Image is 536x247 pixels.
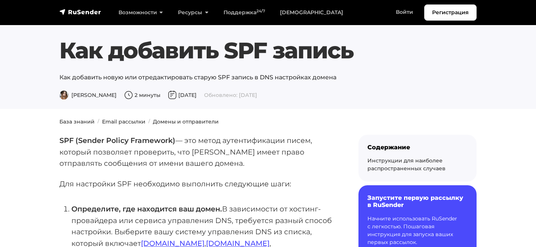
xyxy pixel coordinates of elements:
[59,37,477,64] h1: Как добавить SPF запись
[216,5,272,20] a: Поддержка24/7
[59,73,477,82] p: Как добавить новую или отредактировать старую SPF запись в DNS настройках домена
[168,92,197,98] span: [DATE]
[168,91,177,100] img: Дата публикации
[59,135,335,169] p: — это метод аутентификации писем, который позволяет проверить, что [PERSON_NAME] имеет право отпр...
[124,92,160,98] span: 2 минуты
[59,118,95,125] a: База знаний
[204,92,257,98] span: Обновлено: [DATE]
[367,157,446,172] a: Инструкции для наиболее распространенных случаев
[424,4,477,21] a: Регистрация
[272,5,351,20] a: [DEMOGRAPHIC_DATA]
[59,92,117,98] span: [PERSON_NAME]
[256,9,265,13] sup: 24/7
[102,118,145,125] a: Email рассылки
[124,91,133,100] img: Время чтения
[153,118,219,125] a: Домены и отправители
[59,8,101,16] img: RuSender
[367,215,468,246] p: Начните использовать RuSender с легкостью. Пошаговая инструкция для запуска ваших первых рассылок.
[367,144,468,151] div: Содержание
[388,4,421,20] a: Войти
[170,5,216,20] a: Ресурсы
[55,118,481,126] nav: breadcrumb
[111,5,170,20] a: Возможности
[59,136,175,145] strong: SPF (Sender Policy Framework)
[367,194,468,208] h6: Запустите первую рассылку в RuSender
[71,204,222,213] strong: Определите, где находится ваш домен.
[59,178,335,190] p: Для настройки SPF необходимо выполнить следующие шаги:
